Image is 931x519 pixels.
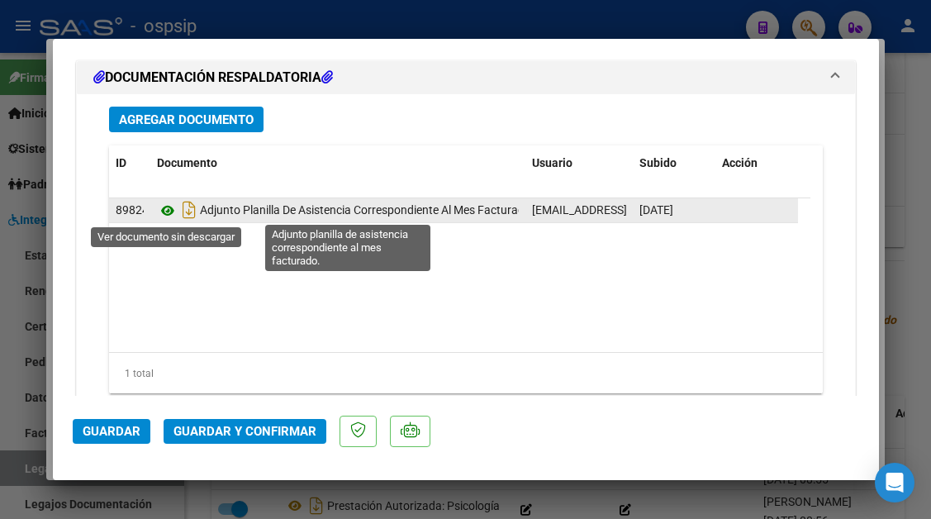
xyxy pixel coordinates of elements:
span: [EMAIL_ADDRESS][DOMAIN_NAME] - [PERSON_NAME] - [532,203,818,217]
datatable-header-cell: ID [109,145,150,181]
span: 89824 [116,203,149,217]
i: Descargar documento [178,197,200,223]
span: Guardar y Confirmar [173,424,316,439]
div: 1 total [109,353,823,394]
datatable-header-cell: Documento [150,145,525,181]
span: Acción [722,156,758,169]
span: [DATE] [639,203,673,217]
div: Open Intercom Messenger [875,463,914,502]
span: Agregar Documento [119,112,254,127]
mat-expansion-panel-header: DOCUMENTACIÓN RESPALDATORIA [77,61,855,94]
datatable-header-cell: Subido [633,145,715,181]
h1: DOCUMENTACIÓN RESPALDATORIA [93,68,333,88]
button: Guardar y Confirmar [164,419,326,444]
span: Documento [157,156,217,169]
span: Guardar [83,424,140,439]
span: Usuario [532,156,572,169]
button: Agregar Documento [109,107,264,132]
button: Guardar [73,419,150,444]
datatable-header-cell: Acción [715,145,798,181]
span: Adjunto Planilla De Asistencia Correspondiente Al Mes Facturado. [157,204,534,217]
span: ID [116,156,126,169]
span: Subido [639,156,677,169]
div: DOCUMENTACIÓN RESPALDATORIA [77,94,855,432]
datatable-header-cell: Usuario [525,145,633,181]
